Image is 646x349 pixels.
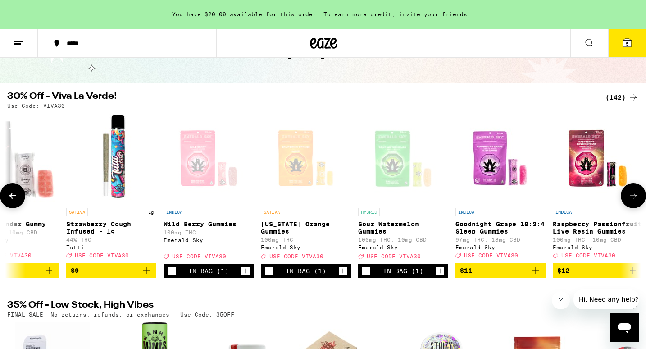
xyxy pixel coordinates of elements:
[396,11,474,17] span: invite your friends.
[358,208,380,216] p: HYBRID
[172,253,226,259] span: USE CODE VIVA30
[573,289,639,309] iframe: Message from company
[455,208,477,216] p: INDICA
[66,220,156,235] p: Strawberry Cough Infused - 1g
[264,266,273,276] button: Decrement
[552,291,570,309] iframe: Close message
[455,220,546,235] p: Goodnight Grape 10:2:4 Sleep Gummies
[557,267,569,274] span: $12
[358,113,448,264] a: Open page for Sour Watermelon Gummies from Emerald Sky
[261,237,351,243] p: 100mg THC
[261,220,351,235] p: [US_STATE] Orange Gummies
[66,263,156,278] button: Add to bag
[146,208,156,216] p: 1g
[436,266,445,276] button: Increment
[66,113,156,263] a: Open page for Strawberry Cough Infused - 1g from Tutti
[338,266,347,276] button: Increment
[7,92,595,103] h2: 30% Off - Viva La Verde!
[261,113,351,264] a: Open page for California Orange Gummies from Emerald Sky
[608,29,646,57] button: 5
[164,230,254,235] p: 100mg THC
[358,220,448,235] p: Sour Watermelon Gummies
[164,237,254,243] div: Emerald Sky
[286,267,326,275] div: In Bag (1)
[553,113,643,263] a: Open page for Raspberry Passionfruit Live Resin Gummies from Emerald Sky
[164,113,254,264] a: Open page for Wild Berry Gummies from Emerald Sky
[553,220,643,235] p: Raspberry Passionfruit Live Resin Gummies
[610,313,639,342] iframe: Button to launch messaging window
[455,113,546,263] a: Open page for Goodnight Grape 10:2:4 Sleep Gummies from Emerald Sky
[167,266,176,276] button: Decrement
[7,301,595,312] h2: 35% Off - Low Stock, High Vibes
[261,208,282,216] p: SATIVA
[553,237,643,243] p: 100mg THC: 10mg CBD
[605,92,639,103] a: (142)
[383,267,423,275] div: In Bag (1)
[66,208,88,216] p: SATIVA
[241,266,250,276] button: Increment
[7,312,234,317] p: FINAL SALE: No returns, refunds, or exchanges - Use Code: 35OFF
[7,103,65,109] p: Use Code: VIVA30
[455,263,546,278] button: Add to bag
[626,41,628,46] span: 5
[455,113,546,203] img: Emerald Sky - Goodnight Grape 10:2:4 Sleep Gummies
[460,267,472,274] span: $11
[66,244,156,250] div: Tutti
[75,253,129,258] span: USE CODE VIVA30
[553,113,643,203] img: Emerald Sky - Raspberry Passionfruit Live Resin Gummies
[269,253,323,259] span: USE CODE VIVA30
[553,244,643,250] div: Emerald Sky
[367,253,421,259] span: USE CODE VIVA30
[71,267,79,274] span: $9
[358,244,448,250] div: Emerald Sky
[261,244,351,250] div: Emerald Sky
[164,220,254,228] p: Wild Berry Gummies
[362,266,371,276] button: Decrement
[66,113,156,203] img: Tutti - Strawberry Cough Infused - 1g
[358,237,448,243] p: 100mg THC: 10mg CBD
[455,237,546,243] p: 97mg THC: 18mg CBD
[188,267,229,275] div: In Bag (1)
[553,208,574,216] p: INDICA
[455,244,546,250] div: Emerald Sky
[464,253,518,258] span: USE CODE VIVA30
[164,208,185,216] p: INDICA
[66,237,156,243] p: 44% THC
[553,263,643,278] button: Add to bag
[172,11,396,17] span: You have $20.00 available for this order! To earn more credit,
[561,253,615,258] span: USE CODE VIVA30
